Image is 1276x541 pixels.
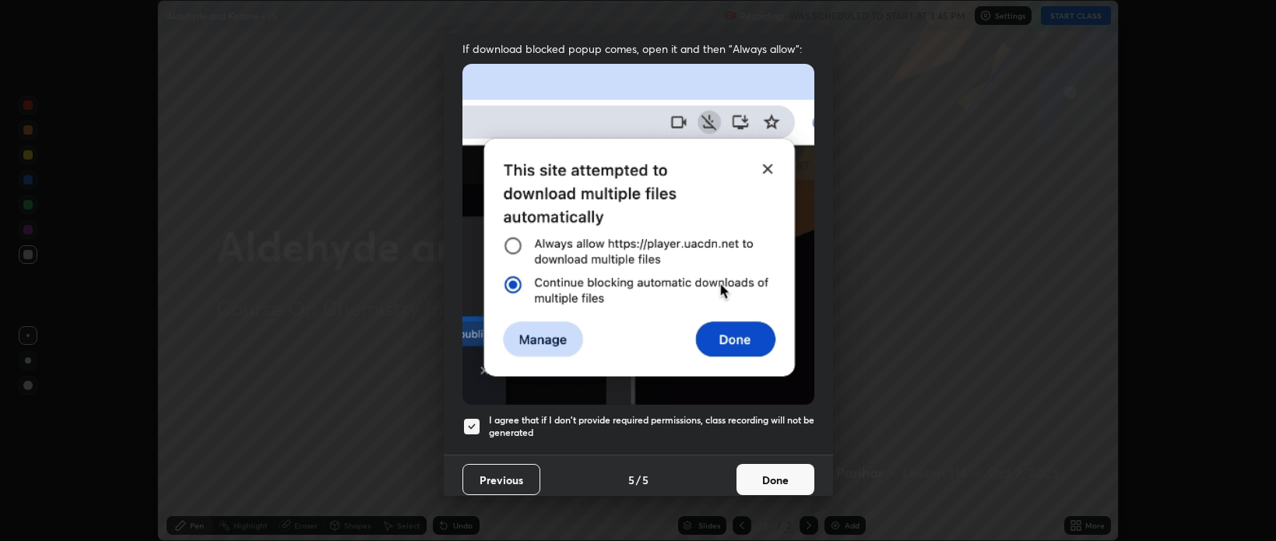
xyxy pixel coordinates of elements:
[636,472,641,488] h4: /
[462,41,814,56] span: If download blocked popup comes, open it and then "Always allow":
[736,464,814,495] button: Done
[462,64,814,404] img: downloads-permission-blocked.gif
[642,472,649,488] h4: 5
[489,414,814,438] h5: I agree that if I don't provide required permissions, class recording will not be generated
[628,472,634,488] h4: 5
[462,464,540,495] button: Previous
